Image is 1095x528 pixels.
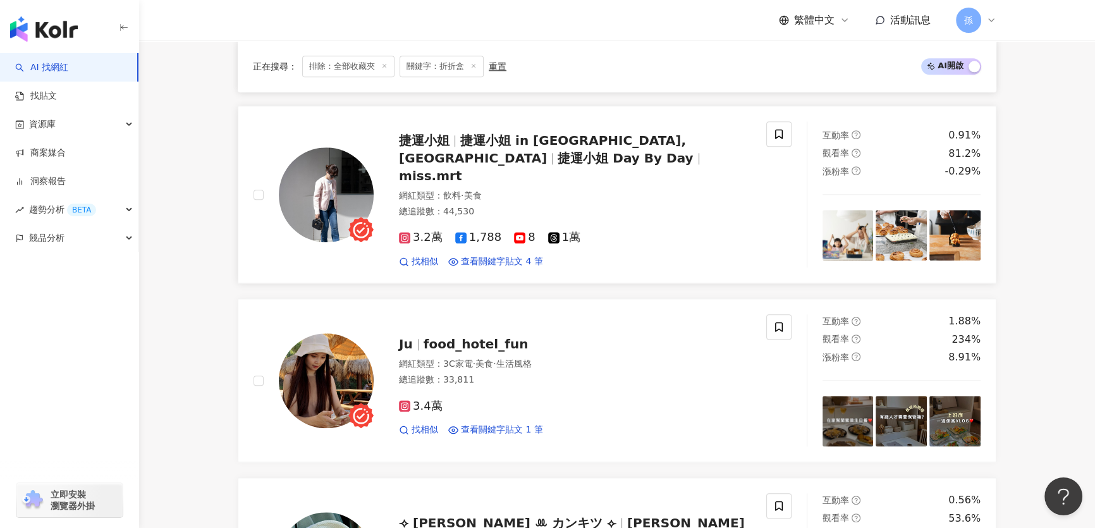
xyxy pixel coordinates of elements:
[945,164,981,178] div: -0.29%
[964,13,973,27] span: 孫
[461,255,543,268] span: 查看關鍵字貼文 4 筆
[1044,477,1082,515] iframe: Help Scout Beacon - Open
[16,483,123,517] a: chrome extension立即安裝 瀏覽器外掛
[473,359,475,369] span: ·
[399,168,462,183] span: miss.mrt
[399,424,438,436] a: 找相似
[823,166,849,176] span: 漲粉率
[929,396,981,447] img: post-image
[852,317,860,326] span: question-circle
[948,512,981,525] div: 53.6%
[15,90,57,102] a: 找貼文
[461,424,543,436] span: 查看關鍵字貼文 1 筆
[238,106,996,283] a: KOL Avatar捷運小姐捷運小姐 in [GEOGRAPHIC_DATA],[GEOGRAPHIC_DATA]捷運小姐 Day By Daymiss.mrt網紅類型：飲料·美食總追蹤數：44...
[514,231,535,244] span: 8
[890,14,931,26] span: 活動訊息
[823,316,849,326] span: 互動率
[548,231,580,244] span: 1萬
[399,358,751,371] div: 網紅類型 ：
[475,359,493,369] span: 美食
[412,255,438,268] span: 找相似
[399,206,751,218] div: 總追蹤數 ： 44,530
[51,489,95,512] span: 立即安裝 瀏覽器外掛
[400,56,484,77] span: 關鍵字：折折盒
[399,231,443,244] span: 3.2萬
[852,496,860,505] span: question-circle
[399,374,751,386] div: 總追蹤數 ： 33,811
[399,133,450,148] span: 捷運小姐
[823,396,874,447] img: post-image
[823,334,849,344] span: 觀看率
[443,190,461,200] span: 飲料
[852,335,860,343] span: question-circle
[876,396,927,447] img: post-image
[399,255,438,268] a: 找相似
[948,350,981,364] div: 8.91%
[20,490,45,510] img: chrome extension
[448,424,543,436] a: 查看關鍵字貼文 1 筆
[558,150,693,166] span: 捷運小姐 Day By Day
[399,336,413,352] span: Ju
[823,495,849,505] span: 互動率
[852,149,860,157] span: question-circle
[948,147,981,161] div: 81.2%
[29,195,96,224] span: 趨勢分析
[279,147,374,242] img: KOL Avatar
[15,147,66,159] a: 商案媒合
[443,359,473,369] span: 3C家電
[399,133,686,166] span: 捷運小姐 in [GEOGRAPHIC_DATA],[GEOGRAPHIC_DATA]
[15,175,66,188] a: 洞察報告
[15,206,24,214] span: rise
[67,204,96,216] div: BETA
[399,190,751,202] div: 網紅類型 ：
[823,352,849,362] span: 漲粉率
[496,359,532,369] span: 生活風格
[823,148,849,158] span: 觀看率
[493,359,496,369] span: ·
[948,314,981,328] div: 1.88%
[412,424,438,436] span: 找相似
[463,190,481,200] span: 美食
[424,336,529,352] span: food_hotel_fun
[929,210,981,261] img: post-image
[279,333,374,428] img: KOL Avatar
[238,298,996,462] a: KOL AvatarJufood_hotel_fun網紅類型：3C家電·美食·生活風格總追蹤數：33,8113.4萬找相似查看關鍵字貼文 1 筆互動率question-circle1.88%觀看...
[823,130,849,140] span: 互動率
[399,400,443,413] span: 3.4萬
[448,255,543,268] a: 查看關鍵字貼文 4 筆
[794,13,835,27] span: 繁體中文
[10,16,78,42] img: logo
[876,210,927,261] img: post-image
[461,190,463,200] span: ·
[302,56,395,77] span: 排除：全部收藏夾
[948,128,981,142] div: 0.91%
[823,210,874,261] img: post-image
[951,333,981,347] div: 234%
[852,352,860,361] span: question-circle
[253,61,297,71] span: 正在搜尋 ：
[455,231,502,244] span: 1,788
[852,166,860,175] span: question-circle
[489,61,506,71] div: 重置
[15,61,68,74] a: searchAI 找網紅
[29,224,64,252] span: 競品分析
[852,513,860,522] span: question-circle
[852,130,860,139] span: question-circle
[948,493,981,507] div: 0.56%
[29,110,56,138] span: 資源庫
[823,513,849,523] span: 觀看率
